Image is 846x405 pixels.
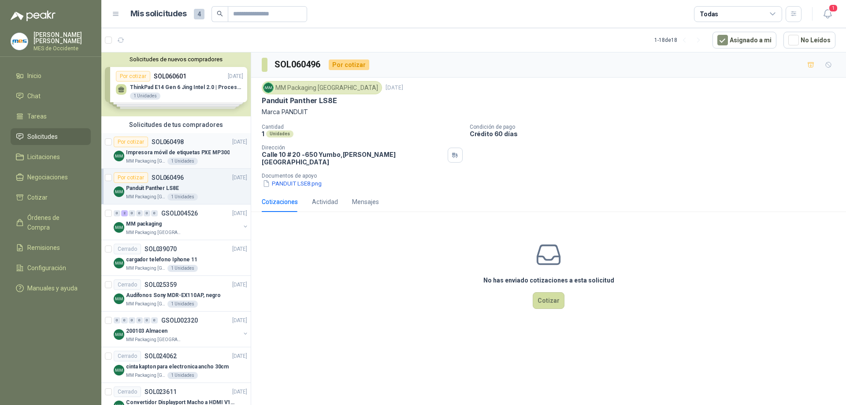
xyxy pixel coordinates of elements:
[27,91,41,101] span: Chat
[101,347,251,383] a: CerradoSOL024062[DATE] Company Logocinta kapton para electronica ancho 30cmMM Packaging [GEOGRAPH...
[144,317,150,323] div: 0
[121,210,128,216] div: 2
[114,386,141,397] div: Cerrado
[27,193,48,202] span: Cotizar
[167,265,198,272] div: 1 Unidades
[126,193,166,201] p: MM Packaging [GEOGRAPHIC_DATA]
[114,208,249,236] a: 0 2 0 0 0 0 GSOL004526[DATE] Company LogoMM packagingMM Packaging [GEOGRAPHIC_DATA]
[114,137,148,147] div: Por cotizar
[11,280,91,297] a: Manuales y ayuda
[126,363,229,371] p: cinta kapton para electronica ancho 30cm
[161,317,198,323] p: GSOL002320
[11,88,91,104] a: Chat
[114,329,124,340] img: Company Logo
[101,240,251,276] a: CerradoSOL039070[DATE] Company Logocargador telefono Iphone 11MM Packaging [GEOGRAPHIC_DATA]1 Uni...
[232,281,247,289] p: [DATE]
[654,33,705,47] div: 1 - 18 de 18
[27,132,58,141] span: Solicitudes
[114,258,124,268] img: Company Logo
[114,210,120,216] div: 0
[114,244,141,254] div: Cerrado
[167,301,198,308] div: 1 Unidades
[262,130,264,137] p: 1
[11,189,91,206] a: Cotizar
[232,316,247,325] p: [DATE]
[145,246,177,252] p: SOL039070
[263,83,273,93] img: Company Logo
[11,108,91,125] a: Tareas
[167,158,198,165] div: 1 Unidades
[126,220,162,228] p: MM packaging
[126,372,166,379] p: MM Packaging [GEOGRAPHIC_DATA]
[232,174,247,182] p: [DATE]
[121,317,128,323] div: 0
[136,210,143,216] div: 0
[126,184,179,193] p: Panduit Panther LS8E
[136,317,143,323] div: 0
[483,275,614,285] h3: No has enviado cotizaciones a esta solicitud
[114,151,124,161] img: Company Logo
[129,210,135,216] div: 0
[783,32,835,48] button: No Leídos
[232,388,247,396] p: [DATE]
[145,282,177,288] p: SOL025359
[114,351,141,361] div: Cerrado
[262,124,463,130] p: Cantidad
[145,389,177,395] p: SOL023611
[27,172,68,182] span: Negociaciones
[232,209,247,218] p: [DATE]
[27,263,66,273] span: Configuración
[11,67,91,84] a: Inicio
[33,32,91,44] p: [PERSON_NAME] [PERSON_NAME]
[114,294,124,304] img: Company Logo
[11,260,91,276] a: Configuración
[152,175,184,181] p: SOL060496
[114,315,249,343] a: 0 0 0 0 0 0 GSOL002320[DATE] Company Logo200103 AlmacenMM Packaging [GEOGRAPHIC_DATA]
[217,11,223,17] span: search
[266,130,293,137] div: Unidades
[126,158,166,165] p: MM Packaging [GEOGRAPHIC_DATA]
[11,149,91,165] a: Licitaciones
[126,256,197,264] p: cargador telefono Iphone 11
[262,173,842,179] p: Documentos de apoyo
[126,229,182,236] p: MM Packaging [GEOGRAPHIC_DATA]
[11,209,91,236] a: Órdenes de Compra
[352,197,379,207] div: Mensajes
[114,186,124,197] img: Company Logo
[232,245,247,253] p: [DATE]
[27,283,78,293] span: Manuales y ayuda
[114,317,120,323] div: 0
[275,58,322,71] h3: SOL060496
[329,59,369,70] div: Por cotizar
[105,56,247,63] button: Solicitudes de nuevos compradores
[114,172,148,183] div: Por cotizar
[129,317,135,323] div: 0
[470,124,842,130] p: Condición de pago
[11,11,56,21] img: Logo peakr
[101,133,251,169] a: Por cotizarSOL060498[DATE] Company LogoImpresora móvil de etiquetas PXE MP300MM Packaging [GEOGRA...
[312,197,338,207] div: Actividad
[262,197,298,207] div: Cotizaciones
[167,372,198,379] div: 1 Unidades
[820,6,835,22] button: 1
[11,239,91,256] a: Remisiones
[262,107,835,117] p: Marca PANDUIT
[232,138,247,146] p: [DATE]
[27,111,47,121] span: Tareas
[161,210,198,216] p: GSOL004526
[11,128,91,145] a: Solicitudes
[151,210,158,216] div: 0
[144,210,150,216] div: 0
[194,9,204,19] span: 4
[126,301,166,308] p: MM Packaging [GEOGRAPHIC_DATA]
[700,9,718,19] div: Todas
[27,213,82,232] span: Órdenes de Compra
[27,243,60,253] span: Remisiones
[232,352,247,360] p: [DATE]
[114,222,124,233] img: Company Logo
[126,291,221,300] p: Audífonos Sony MDR-EX110AP, negro
[114,365,124,375] img: Company Logo
[262,179,323,188] button: PANDUIT LSE8.png
[101,169,251,204] a: Por cotizarSOL060496[DATE] Company LogoPanduit Panther LS8EMM Packaging [GEOGRAPHIC_DATA]1 Unidades
[262,145,444,151] p: Dirección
